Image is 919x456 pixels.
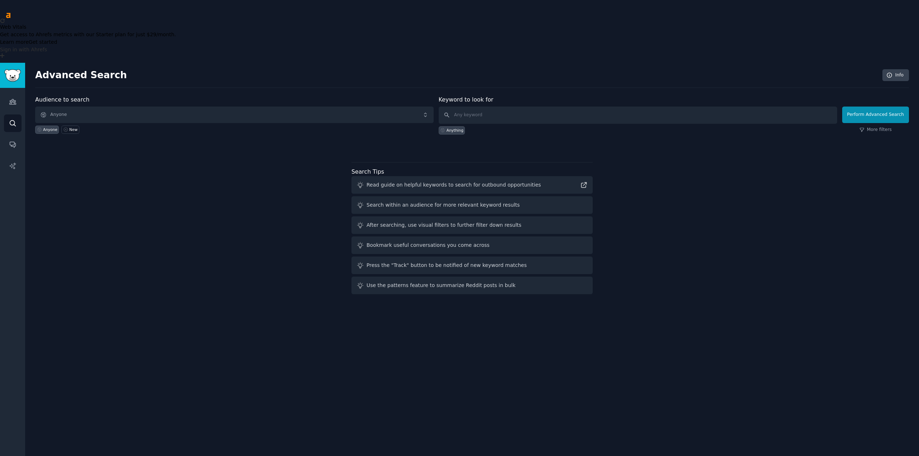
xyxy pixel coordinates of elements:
h2: Advanced Search [35,70,878,81]
button: Get started [29,38,57,46]
div: Anyone [43,127,57,132]
div: Use the patterns feature to summarize Reddit posts in bulk [367,282,516,289]
div: Press the "Track" button to be notified of new keyword matches [367,262,527,269]
a: More filters [859,127,892,133]
div: Anything [447,128,463,133]
div: Read guide on helpful keywords to search for outbound opportunities [367,181,541,189]
label: Search Tips [351,168,384,175]
button: Perform Advanced Search [842,107,909,123]
button: Anyone [35,107,434,123]
a: Info [882,69,909,81]
div: Search within an audience for more relevant keyword results [367,201,520,209]
div: After searching, use visual filters to further filter down results [367,221,521,229]
img: GummySearch logo [4,69,21,82]
input: Any keyword [439,107,837,124]
label: Audience to search [35,96,89,103]
div: Bookmark useful conversations you come across [367,241,490,249]
label: Keyword to look for [439,96,494,103]
div: New [69,127,78,132]
a: New [61,126,79,134]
